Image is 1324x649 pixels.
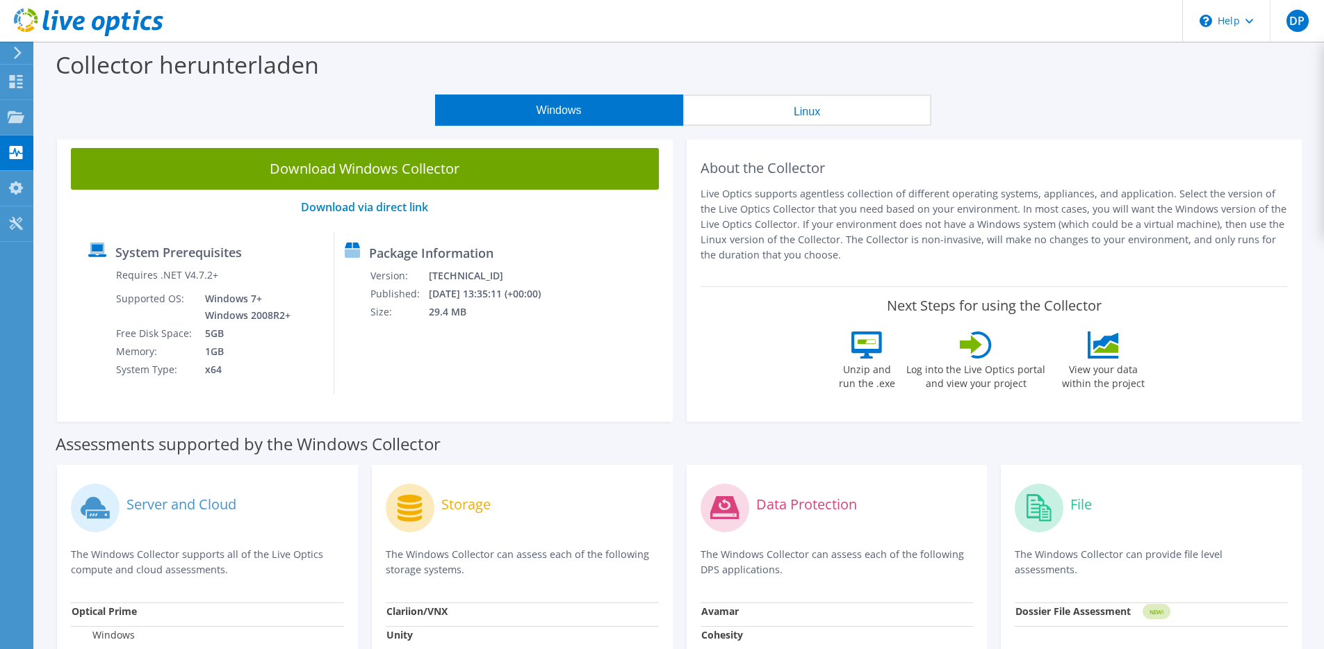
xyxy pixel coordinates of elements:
[115,324,195,343] td: Free Disk Space:
[115,290,195,324] td: Supported OS:
[126,498,236,511] label: Server and Cloud
[906,359,1046,391] label: Log into the Live Optics portal and view your project
[701,160,1289,176] h2: About the Collector
[115,361,195,379] td: System Type:
[195,361,293,379] td: x64
[701,547,974,577] p: The Windows Collector can assess each of the following DPS applications.
[1015,547,1288,577] p: The Windows Collector can provide file level assessments.
[195,290,293,324] td: Windows 7+ Windows 2008R2+
[72,628,135,642] label: Windows
[756,498,857,511] label: Data Protection
[370,267,428,285] td: Version:
[71,148,659,190] a: Download Windows Collector
[301,199,428,215] a: Download via direct link
[835,359,899,391] label: Unzip and run the .exe
[701,186,1289,263] p: Live Optics supports agentless collection of different operating systems, appliances, and applica...
[369,246,493,260] label: Package Information
[887,297,1102,314] label: Next Steps for using the Collector
[1015,605,1131,618] strong: Dossier File Assessment
[428,303,559,321] td: 29.4 MB
[56,49,319,81] label: Collector herunterladen
[386,547,659,577] p: The Windows Collector can assess each of the following storage systems.
[71,547,344,577] p: The Windows Collector supports all of the Live Optics compute and cloud assessments.
[1070,498,1092,511] label: File
[1053,359,1153,391] label: View your data within the project
[701,605,739,618] strong: Avamar
[386,628,413,641] strong: Unity
[370,303,428,321] td: Size:
[441,498,491,511] label: Storage
[683,95,931,126] button: Linux
[1150,608,1163,616] tspan: NEW!
[116,268,218,282] label: Requires .NET V4.7.2+
[1286,10,1309,32] span: DP
[428,267,559,285] td: [TECHNICAL_ID]
[435,95,683,126] button: Windows
[72,605,137,618] strong: Optical Prime
[428,285,559,303] td: [DATE] 13:35:11 (+00:00)
[56,437,441,451] label: Assessments supported by the Windows Collector
[1200,15,1212,27] svg: \n
[115,245,242,259] label: System Prerequisites
[115,343,195,361] td: Memory:
[386,605,448,618] strong: Clariion/VNX
[701,628,743,641] strong: Cohesity
[370,285,428,303] td: Published:
[195,343,293,361] td: 1GB
[195,324,293,343] td: 5GB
